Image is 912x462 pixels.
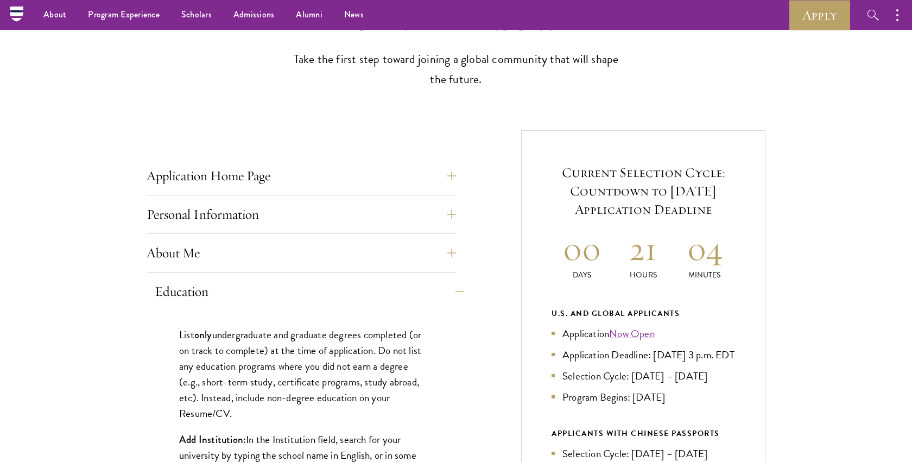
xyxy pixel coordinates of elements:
a: Now Open [609,326,655,341]
li: Program Begins: [DATE] [552,389,735,405]
button: Application Home Page [147,163,456,189]
button: Personal Information [147,201,456,227]
li: Selection Cycle: [DATE] – [DATE] [552,368,735,384]
li: Selection Cycle: [DATE] – [DATE] [552,446,735,461]
button: Education [155,279,464,305]
h2: 00 [552,229,613,269]
li: Application [552,326,735,341]
div: U.S. and Global Applicants [552,307,735,320]
strong: Add Institution: [179,432,246,447]
p: Take the first step toward joining a global community that will shape the future. [288,49,624,90]
p: List undergraduate and graduate degrees completed (or on track to complete) at the time of applic... [179,327,423,421]
p: Days [552,269,613,281]
p: Hours [613,269,674,281]
p: Minutes [674,269,735,281]
h5: Current Selection Cycle: Countdown to [DATE] Application Deadline [552,163,735,219]
button: About Me [147,240,456,266]
h2: 21 [613,229,674,269]
strong: only [194,327,212,342]
div: APPLICANTS WITH CHINESE PASSPORTS [552,427,735,440]
h2: 04 [674,229,735,269]
li: Application Deadline: [DATE] 3 p.m. EDT [552,347,735,363]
